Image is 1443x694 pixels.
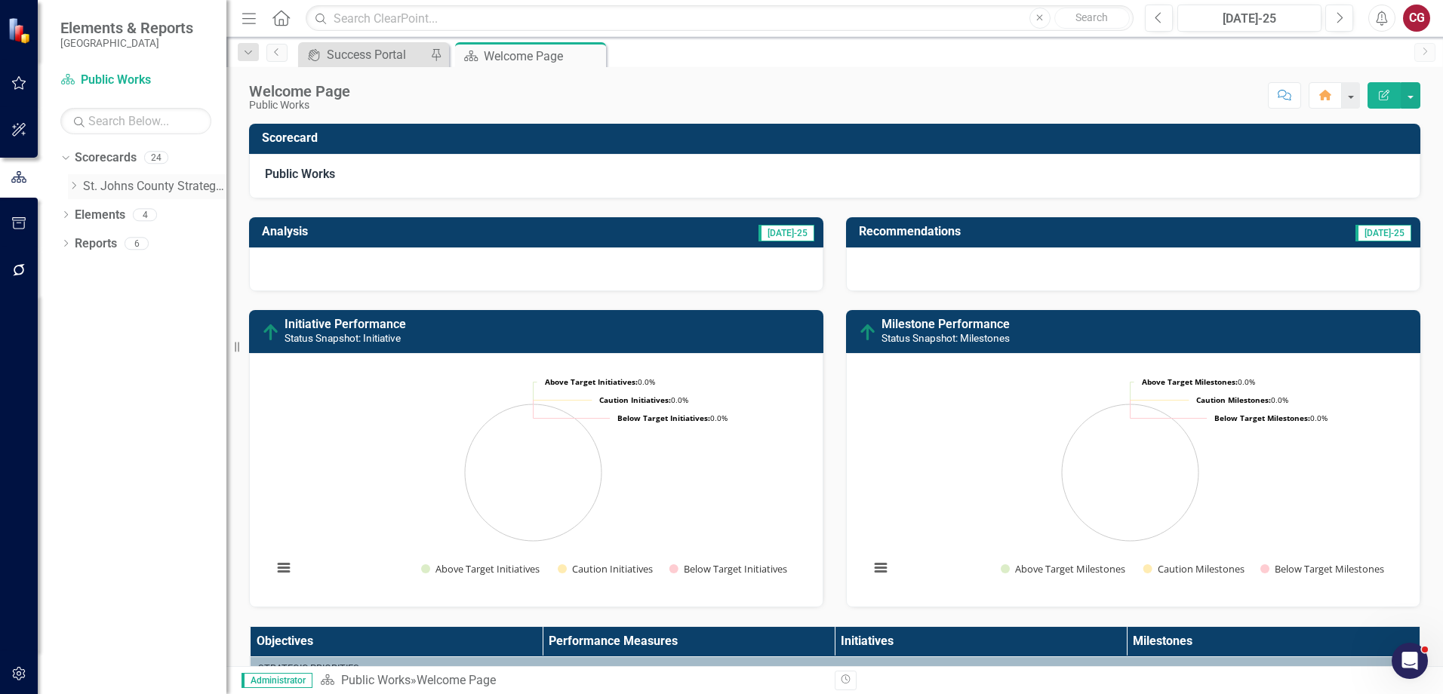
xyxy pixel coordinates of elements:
button: [DATE]-25 [1177,5,1321,32]
span: Elements & Reports [60,19,193,37]
svg: Interactive chart [862,365,1398,591]
div: Welcome Page [484,47,602,66]
a: Reports [75,235,117,253]
a: Public Works [341,673,411,687]
button: Show Caution Initiatives [558,562,653,576]
tspan: Above Target Milestones: [1142,376,1238,387]
div: Welcome Page [249,83,350,100]
button: Show Above Target Initiatives [421,562,540,576]
div: Welcome Page [417,673,496,687]
h3: Scorecard [262,131,1413,145]
text: 0.0% [1142,376,1255,387]
input: Search Below... [60,108,211,134]
svg: Interactive chart [265,365,801,591]
span: Search [1075,11,1108,23]
button: CG [1403,5,1430,32]
text: 0.0% [1214,413,1328,423]
tspan: Below Target Initiatives: [617,413,710,423]
small: [GEOGRAPHIC_DATA] [60,37,193,49]
span: [DATE]-25 [758,225,814,241]
button: View chart menu, Chart [870,557,891,579]
span: [DATE]-25 [1355,225,1411,241]
div: 6 [125,237,149,250]
div: » [320,672,823,689]
button: Show Caution Milestones [1143,562,1244,576]
div: [DATE]-25 [1183,10,1316,28]
button: Search [1054,8,1130,29]
div: Chart. Highcharts interactive chart. [862,365,1405,591]
a: Initiative Performance [285,317,406,331]
tspan: Below Target Milestones: [1214,413,1310,423]
a: Scorecards [75,149,137,167]
tspan: Caution Initiatives: [599,395,671,405]
img: Above Target [262,324,280,342]
h3: Recommendations [859,225,1214,238]
button: Show Below Target Milestones [1260,562,1385,576]
div: 24 [144,152,168,164]
input: Search ClearPoint... [306,5,1134,32]
div: 4 [133,208,157,221]
text: 0.0% [599,395,688,405]
a: Success Portal [302,45,426,64]
a: Elements [75,207,125,224]
text: 0.0% [1196,395,1288,405]
div: Public Works [249,100,350,111]
iframe: Intercom live chat [1392,643,1428,679]
button: View chart menu, Chart [273,557,294,579]
div: Success Portal [327,45,426,64]
small: Status Snapshot: Milestones [881,332,1010,344]
text: 0.0% [545,376,655,387]
span: Administrator [242,673,312,688]
text: 0.0% [617,413,728,423]
tspan: Caution Milestones: [1196,395,1271,405]
button: Show Below Target Initiatives [669,562,788,576]
img: ClearPoint Strategy [7,16,35,44]
a: Public Works [60,72,211,89]
h3: Analysis [262,225,509,238]
img: Above Target [859,324,877,342]
a: St. Johns County Strategic Plan [83,178,226,195]
button: Show Above Target Milestones [1001,562,1126,576]
strong: Public Works [265,167,335,181]
tspan: Above Target Initiatives: [545,376,638,387]
div: Chart. Highcharts interactive chart. [265,365,808,591]
a: Milestone Performance [881,317,1010,331]
small: Status Snapshot: Initiative [285,332,401,344]
div: Strategic Priorities [258,662,1411,675]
